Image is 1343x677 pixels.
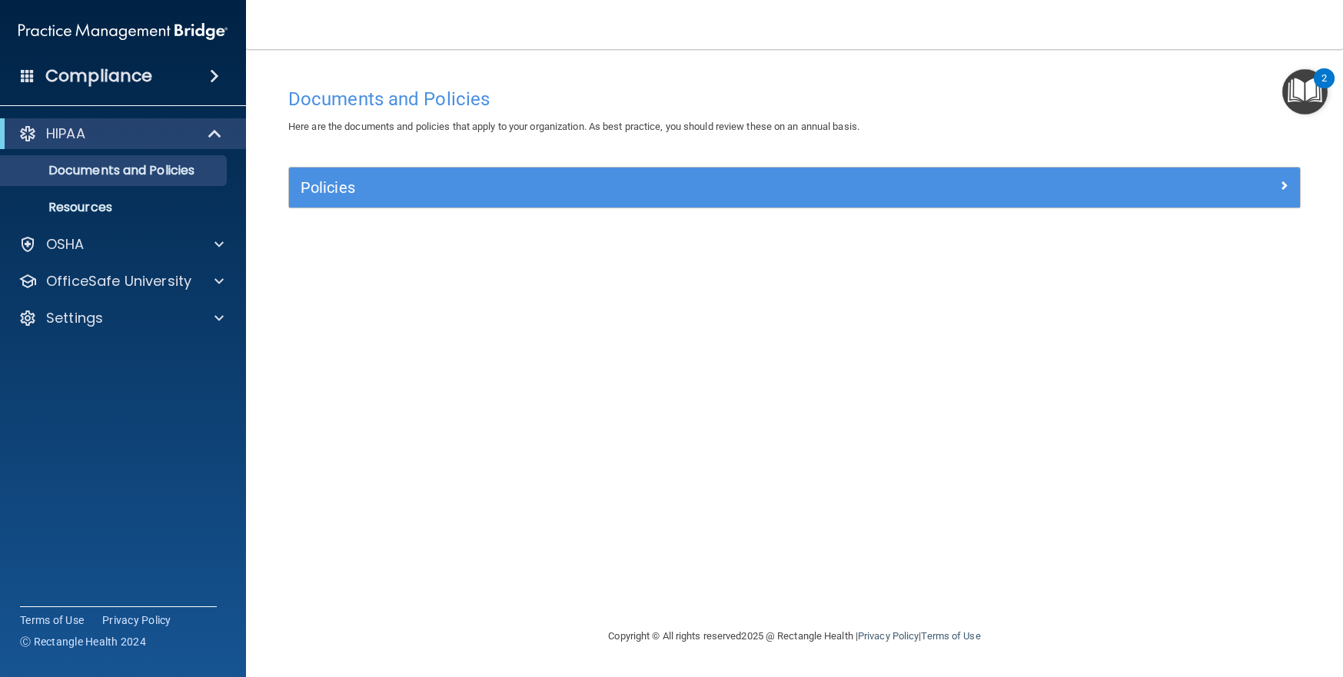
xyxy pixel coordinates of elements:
[10,163,220,178] p: Documents and Policies
[301,175,1288,200] a: Policies
[46,124,85,143] p: HIPAA
[18,124,223,143] a: HIPAA
[18,272,224,290] a: OfficeSafe University
[1077,568,1325,629] iframe: Drift Widget Chat Controller
[46,272,191,290] p: OfficeSafe University
[858,630,919,642] a: Privacy Policy
[301,179,1036,196] h5: Policies
[18,235,224,254] a: OSHA
[1282,69,1328,114] button: Open Resource Center, 2 new notifications
[102,612,171,628] a: Privacy Policy
[20,634,146,649] span: Ⓒ Rectangle Health 2024
[10,200,220,215] p: Resources
[45,65,152,87] h4: Compliance
[514,612,1075,661] div: Copyright © All rights reserved 2025 @ Rectangle Health | |
[1321,78,1327,98] div: 2
[288,121,859,132] span: Here are the documents and policies that apply to your organization. As best practice, you should...
[18,16,228,47] img: PMB logo
[46,309,103,327] p: Settings
[46,235,85,254] p: OSHA
[20,612,84,628] a: Terms of Use
[18,309,224,327] a: Settings
[921,630,980,642] a: Terms of Use
[288,89,1301,109] h4: Documents and Policies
